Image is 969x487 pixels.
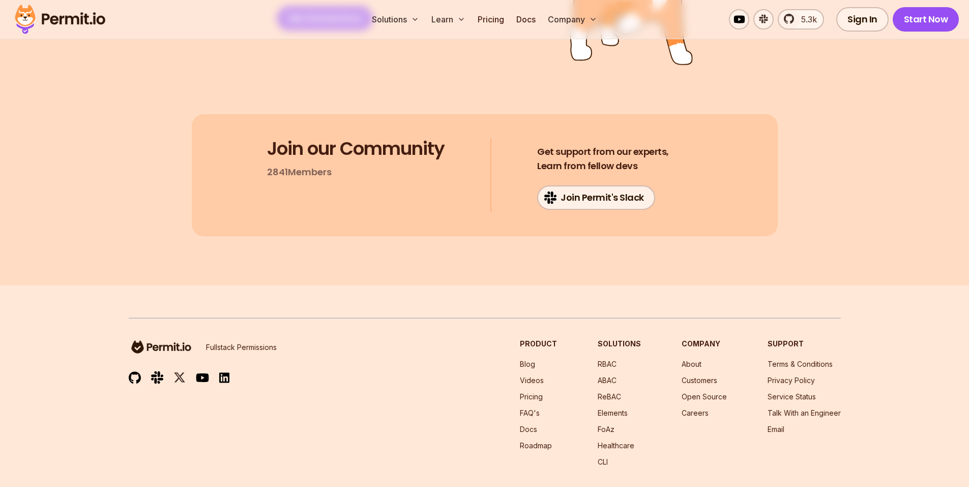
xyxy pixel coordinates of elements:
[682,360,701,368] a: About
[768,392,816,401] a: Service Status
[151,370,163,384] img: slack
[520,441,552,450] a: Roadmap
[129,339,194,355] img: logo
[173,371,186,384] img: twitter
[598,425,614,434] a: FoAz
[368,9,423,30] button: Solutions
[520,376,544,385] a: Videos
[206,342,277,353] p: Fullstack Permissions
[474,9,508,30] a: Pricing
[598,441,634,450] a: Healthcare
[10,2,110,37] img: Permit logo
[598,360,616,368] a: RBAC
[778,9,824,30] a: 5.3k
[544,9,601,30] button: Company
[682,339,727,349] h3: Company
[598,376,616,385] a: ABAC
[598,339,641,349] h3: Solutions
[598,457,608,466] a: CLI
[598,409,628,417] a: Elements
[520,360,535,368] a: Blog
[219,372,229,384] img: linkedin
[768,425,784,434] a: Email
[768,339,841,349] h3: Support
[682,409,709,417] a: Careers
[512,9,540,30] a: Docs
[768,360,833,368] a: Terms & Conditions
[893,7,959,32] a: Start Now
[836,7,889,32] a: Sign In
[427,9,469,30] button: Learn
[768,376,815,385] a: Privacy Policy
[267,139,445,159] h3: Join our Community
[795,13,817,25] span: 5.3k
[267,165,332,179] p: 2841 Members
[520,425,537,434] a: Docs
[598,392,621,401] a: ReBAC
[520,409,540,417] a: FAQ's
[520,392,543,401] a: Pricing
[682,392,727,401] a: Open Source
[682,376,717,385] a: Customers
[768,409,841,417] a: Talk With an Engineer
[520,339,557,349] h3: Product
[537,145,669,173] h4: Learn from fellow devs
[537,145,669,159] span: Get support from our experts,
[537,185,655,210] a: Join Permit's Slack
[129,371,141,384] img: github
[196,372,209,384] img: youtube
